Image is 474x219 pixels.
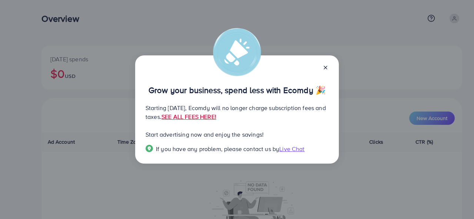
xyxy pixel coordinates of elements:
[146,145,153,152] img: Popup guide
[146,103,328,121] p: Starting [DATE], Ecomdy will no longer charge subscription fees and taxes.
[146,130,328,139] p: Start advertising now and enjoy the savings!
[161,113,216,121] a: SEE ALL FEES HERE!
[213,28,261,76] img: alert
[279,145,304,153] span: Live Chat
[146,86,328,95] p: Grow your business, spend less with Ecomdy 🎉
[156,145,279,153] span: If you have any problem, please contact us by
